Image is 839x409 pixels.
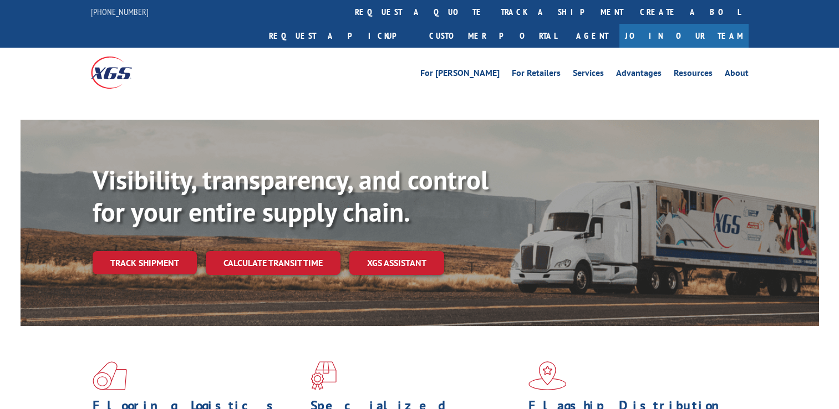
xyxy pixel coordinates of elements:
[93,162,489,229] b: Visibility, transparency, and control for your entire supply chain.
[674,69,713,81] a: Resources
[565,24,619,48] a: Agent
[512,69,561,81] a: For Retailers
[616,69,662,81] a: Advantages
[311,361,337,390] img: xgs-icon-focused-on-flooring-red
[91,6,149,17] a: [PHONE_NUMBER]
[93,361,127,390] img: xgs-icon-total-supply-chain-intelligence-red
[725,69,749,81] a: About
[420,69,500,81] a: For [PERSON_NAME]
[528,361,567,390] img: xgs-icon-flagship-distribution-model-red
[261,24,421,48] a: Request a pickup
[349,251,444,275] a: XGS ASSISTANT
[421,24,565,48] a: Customer Portal
[206,251,340,275] a: Calculate transit time
[573,69,604,81] a: Services
[619,24,749,48] a: Join Our Team
[93,251,197,274] a: Track shipment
